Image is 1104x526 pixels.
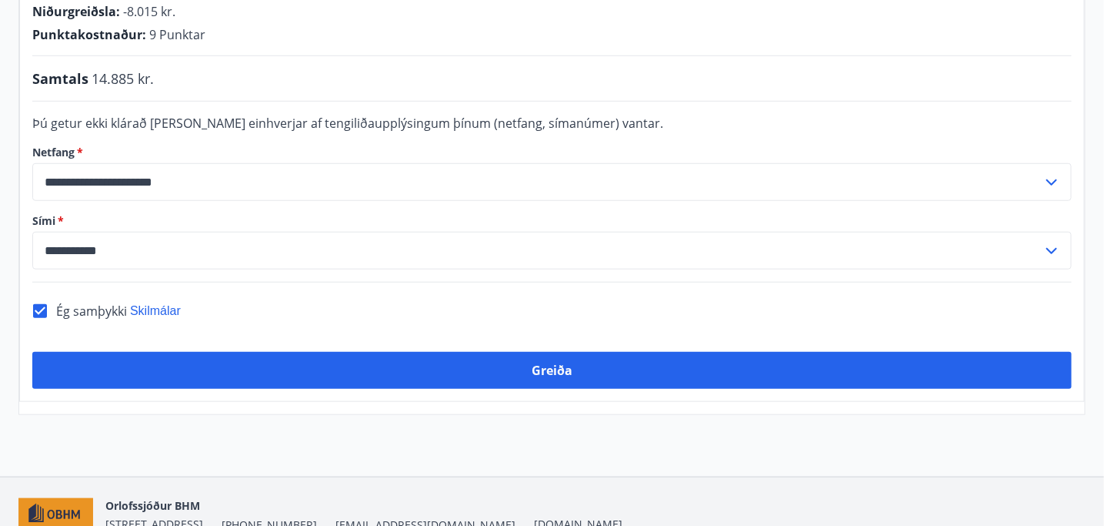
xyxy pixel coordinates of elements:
[105,498,200,513] span: Orlofssjóður BHM
[32,3,120,20] span: Niðurgreiðsla :
[32,145,1072,160] label: Netfang
[130,303,181,320] button: Skilmálar
[56,303,127,320] span: Ég samþykki
[32,26,146,43] span: Punktakostnaður :
[32,69,88,89] span: Samtals
[130,304,181,317] span: Skilmálar
[32,115,663,132] span: Þú getur ekki klárað [PERSON_NAME] einhverjar af tengiliðaupplýsingum þínum (netfang, símanúmer) ...
[123,3,175,20] span: -8.015 kr.
[149,26,205,43] span: 9 Punktar
[92,69,154,89] span: 14.885 kr.
[32,213,1072,229] label: Sími
[32,352,1072,389] button: Greiða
